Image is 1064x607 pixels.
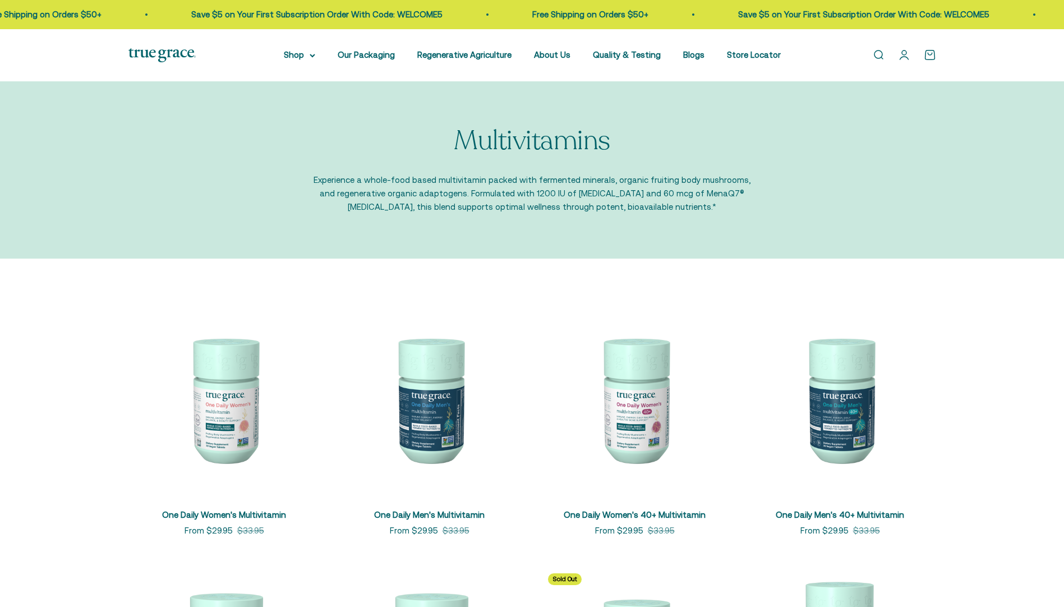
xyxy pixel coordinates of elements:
[776,510,904,519] a: One Daily Men's 40+ Multivitamin
[683,50,704,59] a: Blogs
[237,524,264,537] compare-at-price: $33.95
[539,303,731,495] img: Daily Multivitamin for Immune Support, Energy, Daily Balance, and Healthy Bone Support* Vitamin A...
[744,303,936,495] img: One Daily Men's 40+ Multivitamin
[800,524,849,537] sale-price: From $29.95
[338,50,395,59] a: Our Packaging
[390,524,438,537] sale-price: From $29.95
[853,524,880,537] compare-at-price: $33.95
[454,126,610,156] p: Multivitamins
[374,510,485,519] a: One Daily Men's Multivitamin
[162,510,286,519] a: One Daily Women's Multivitamin
[595,524,643,537] sale-price: From $29.95
[284,48,315,62] summary: Shop
[443,524,469,537] compare-at-price: $33.95
[191,8,443,21] p: Save $5 on Your First Subscription Order With Code: WELCOME5
[128,303,320,495] img: We select ingredients that play a concrete role in true health, and we include them at effective ...
[534,50,570,59] a: About Us
[417,50,512,59] a: Regenerative Agriculture
[532,10,648,19] a: Free Shipping on Orders $50+
[738,8,989,21] p: Save $5 on Your First Subscription Order With Code: WELCOME5
[314,173,751,214] p: Experience a whole-food based multivitamin packed with fermented minerals, organic fruiting body ...
[648,524,675,537] compare-at-price: $33.95
[564,510,706,519] a: One Daily Women's 40+ Multivitamin
[185,524,233,537] sale-price: From $29.95
[727,50,781,59] a: Store Locator
[593,50,661,59] a: Quality & Testing
[334,303,526,495] img: One Daily Men's Multivitamin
